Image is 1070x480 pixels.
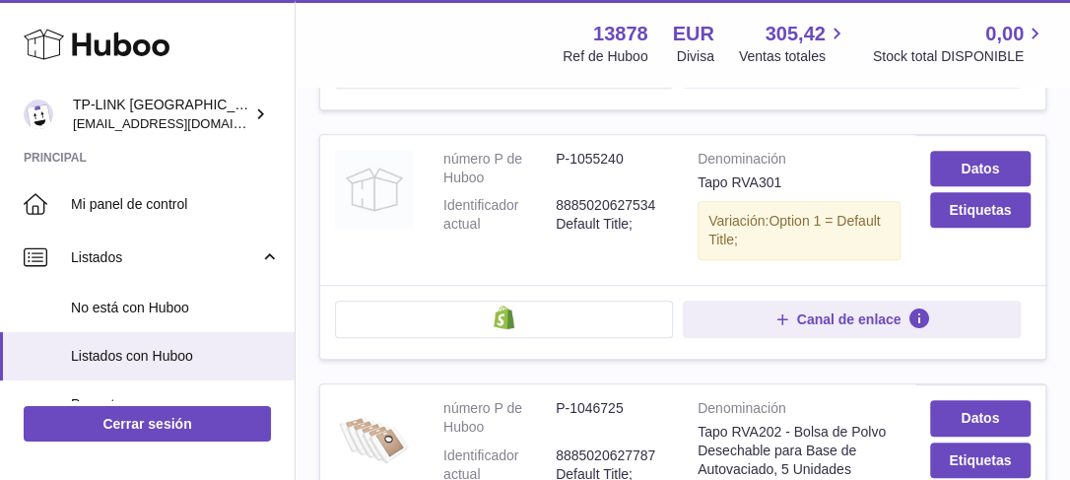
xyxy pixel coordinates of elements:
[73,115,290,131] span: [EMAIL_ADDRESS][DOMAIN_NAME]
[930,151,1031,186] a: Datos
[698,150,901,173] strong: Denominación
[71,299,280,317] span: No está con Huboo
[873,47,1046,66] span: Stock total DISPONIBLE
[556,196,668,234] dd: 8885020627534 Default Title;
[563,47,647,66] div: Ref de Huboo
[698,423,901,479] div: Tapo RVA202 - Bolsa de Polvo Desechable para Base de Autovaciado, 5 Unidades
[443,150,556,187] dt: número P de Huboo
[698,201,901,260] div: Variación:
[930,400,1031,436] a: Datos
[797,310,902,328] span: Canal de enlace
[71,195,280,214] span: Mi panel de control
[335,150,414,229] img: Tapo RVA301
[698,399,901,423] strong: Denominación
[683,301,1021,338] button: Canal de enlace
[71,347,280,366] span: Listados con Huboo
[739,21,848,66] a: 305,42 Ventas totales
[24,100,53,129] img: internalAdmin-13878@internal.huboo.com
[24,406,271,442] a: Cerrar sesión
[677,47,714,66] div: Divisa
[673,21,714,47] strong: EUR
[556,150,668,187] dd: P-1055240
[71,395,280,414] span: Paquetes
[556,399,668,437] dd: P-1046725
[443,399,556,437] dt: número P de Huboo
[708,213,880,247] span: Option 1 = Default Title;
[443,196,556,234] dt: Identificador actual
[930,192,1031,228] button: Etiquetas
[71,248,259,267] span: Listados
[335,399,414,478] img: Tapo RVA202 - Bolsa de Polvo Desechable para Base de Autovaciado, 5 Unidades
[985,21,1024,47] span: 0,00
[698,173,901,192] div: Tapo RVA301
[930,443,1031,478] button: Etiquetas
[873,21,1046,66] a: 0,00 Stock total DISPONIBLE
[494,306,514,329] img: shopify-small.png
[73,96,250,133] div: TP-LINK [GEOGRAPHIC_DATA], SOCIEDAD LIMITADA
[739,47,848,66] span: Ventas totales
[593,21,648,47] strong: 13878
[766,21,826,47] span: 305,42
